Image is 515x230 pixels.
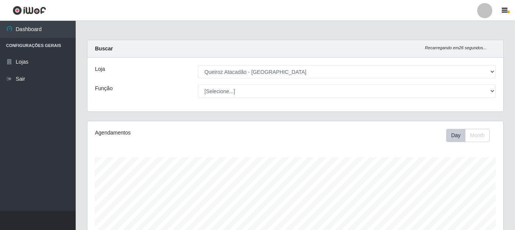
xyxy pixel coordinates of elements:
[425,45,487,50] i: Recarregando em 26 segundos...
[95,84,113,92] label: Função
[95,129,255,137] div: Agendamentos
[446,129,490,142] div: First group
[95,45,113,52] strong: Buscar
[95,65,105,73] label: Loja
[12,6,46,15] img: CoreUI Logo
[465,129,490,142] button: Month
[446,129,496,142] div: Toolbar with button groups
[446,129,465,142] button: Day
